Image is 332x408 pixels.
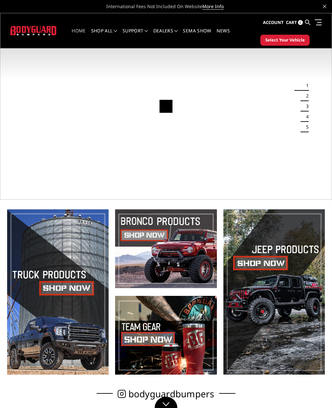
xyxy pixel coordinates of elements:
button: 3 of 5 [302,101,309,111]
button: 2 of 5 [302,91,309,101]
a: Account [263,14,284,31]
a: Dealers [153,29,178,41]
a: Support [123,29,148,41]
a: SEMA Show [183,29,211,41]
span: bodyguardbumpers [128,391,214,397]
a: shop all [91,29,117,41]
a: Click to Down [155,397,177,408]
button: 5 of 5 [302,122,309,132]
a: News [217,29,230,41]
a: Home [72,29,86,41]
span: Select Your Vehicle [265,37,305,43]
a: Cart 0 [286,14,303,31]
img: BODYGUARD BUMPERS [10,26,57,35]
span: Cart [286,19,297,25]
button: 4 of 5 [302,111,309,122]
a: More Info [202,3,224,10]
span: Account [263,19,284,25]
span: 0 [298,20,303,25]
button: 1 of 5 [302,80,309,91]
button: Select Your Vehicle [260,35,310,46]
